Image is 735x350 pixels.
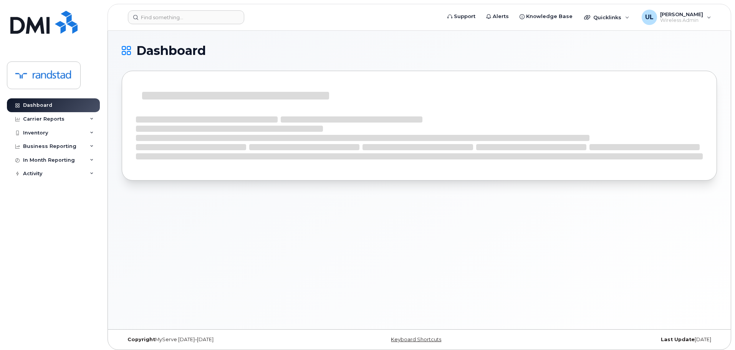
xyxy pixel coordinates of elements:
strong: Last Update [661,337,695,342]
a: Keyboard Shortcuts [391,337,441,342]
div: MyServe [DATE]–[DATE] [122,337,320,343]
div: [DATE] [518,337,717,343]
strong: Copyright [127,337,155,342]
span: Dashboard [136,45,206,56]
